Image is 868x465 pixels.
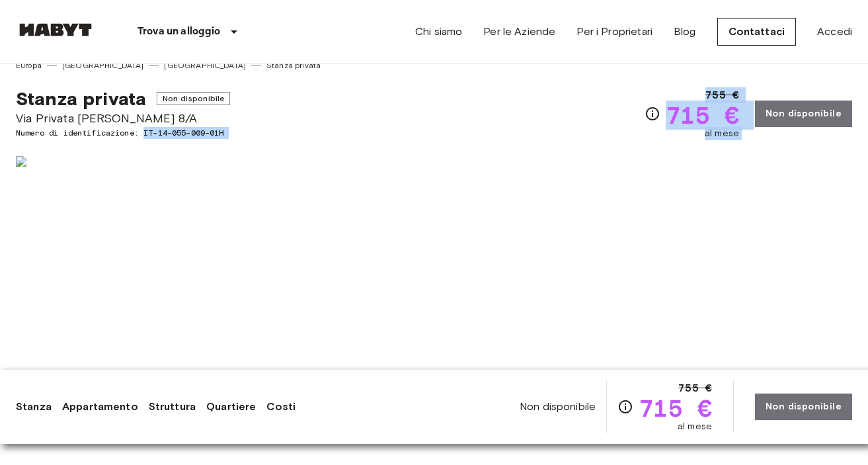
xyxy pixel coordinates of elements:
[266,399,296,415] a: Costi
[674,24,696,40] a: Blog
[639,396,712,420] span: 715 €
[817,24,852,40] a: Accedi
[520,400,596,414] span: Non disponibile
[149,399,196,415] a: Struttura
[206,399,256,415] a: Quartiere
[62,399,138,415] a: Appartamento
[164,60,246,71] a: [GEOGRAPHIC_DATA]
[16,60,42,71] a: Europa
[678,420,712,433] span: al mese
[705,127,739,140] span: al mese
[678,380,712,396] span: 755 €
[16,87,146,110] span: Stanza privata
[666,103,739,127] span: 715 €
[705,87,739,103] span: 755 €
[62,60,144,71] a: [GEOGRAPHIC_DATA]
[157,92,230,105] span: Non disponibile
[576,24,652,40] a: Per i Proprietari
[483,24,555,40] a: Per le Aziende
[415,24,462,40] a: Chi siamo
[16,110,230,127] span: Via Privata [PERSON_NAME] 8/A
[717,18,797,46] a: Contattaci
[617,399,633,415] svg: Verifica i dettagli delle spese nella sezione 'Riassunto dei Costi'. Si prega di notare che gli s...
[645,106,660,122] svg: Verifica i dettagli delle spese nella sezione 'Riassunto dei Costi'. Si prega di notare che gli s...
[138,24,221,40] p: Trova un alloggio
[16,399,52,415] a: Stanza
[266,60,321,71] a: Stanza privata
[16,23,95,36] img: Habyt
[16,127,230,139] span: Numero di identificazione: IT-14-055-009-01H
